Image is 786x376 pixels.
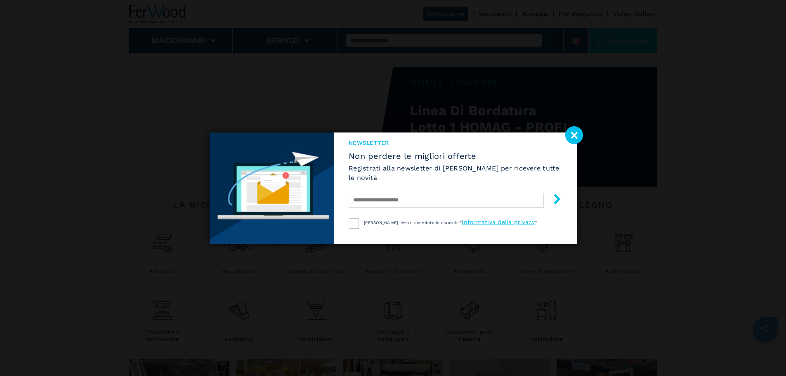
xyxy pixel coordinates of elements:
[462,219,535,225] a: informativa della privacy
[349,139,562,147] span: NEWSLETTER
[210,132,335,244] img: Newsletter image
[544,191,562,210] button: submit-button
[364,220,462,225] span: [PERSON_NAME] letto e accettato le clausole "
[349,163,562,182] h6: Registrati alla newsletter di [PERSON_NAME] per ricevere tutte le novità
[535,220,537,225] span: "
[349,151,562,161] span: Non perdere le migliori offerte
